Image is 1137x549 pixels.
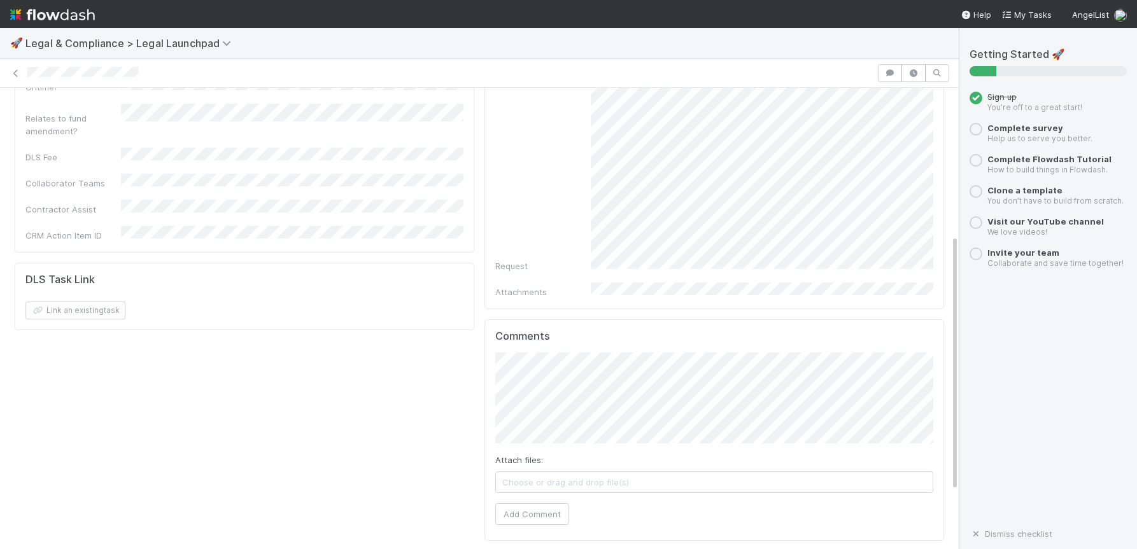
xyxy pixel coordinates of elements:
span: Legal & Compliance > Legal Launchpad [25,37,237,50]
div: Help [961,8,991,21]
div: Relates to fund amendment? [25,112,121,137]
h5: DLS Task Link [25,274,95,286]
small: You don’t have to build from scratch. [987,196,1124,205]
div: CRM Action Item ID [25,229,121,242]
small: Collaborate and save time together! [987,258,1124,268]
button: Add Comment [495,503,569,525]
span: AngelList [1072,10,1109,20]
a: My Tasks [1001,8,1052,21]
a: Dismiss checklist [970,529,1052,539]
div: Contractor Assist [25,203,121,216]
div: Collaborator Teams [25,177,121,190]
small: Help us to serve you better. [987,134,1092,143]
a: Complete survey [987,123,1063,133]
div: Attachments [495,286,591,298]
span: My Tasks [1001,10,1052,20]
img: logo-inverted-e16ddd16eac7371096b0.svg [10,4,95,25]
a: Visit our YouTube channel [987,216,1104,226]
span: Choose or drag and drop file(s) [496,472,933,492]
div: DLS Fee [25,151,121,163]
label: Attach files: [495,454,543,466]
a: Complete Flowdash Tutorial [987,154,1112,164]
div: Request [495,260,591,272]
small: You’re off to a great start! [987,102,1082,112]
small: How to build things in Flowdash. [987,165,1108,174]
h5: Comments [495,330,933,343]
small: We love videos! [987,227,1047,237]
h5: Getting Started 🚀 [970,48,1127,61]
img: avatar_a9dc15fe-0eaf-4eb9-9188-2685c8717549.png [1114,9,1127,22]
span: 🚀 [10,38,23,48]
span: Sign up [987,92,1017,102]
button: Link an existingtask [25,302,125,319]
a: Invite your team [987,247,1059,258]
a: Clone a template [987,185,1063,195]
